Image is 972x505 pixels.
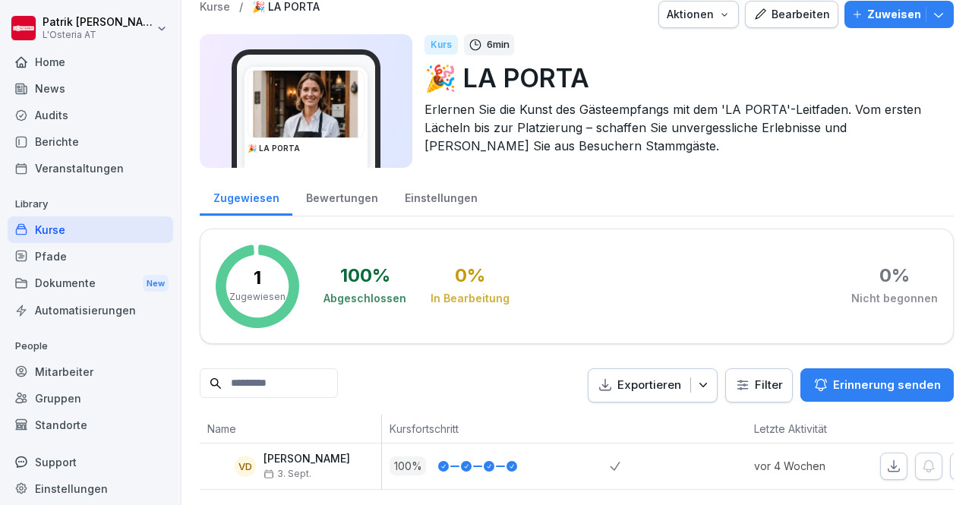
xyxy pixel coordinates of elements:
[200,177,292,216] a: Zugewiesen
[292,177,391,216] a: Bewertungen
[43,16,153,29] p: Patrik [PERSON_NAME]
[254,269,261,287] p: 1
[8,216,173,243] a: Kurse
[833,377,941,393] p: Erinnerung senden
[248,71,364,137] img: gildg6d9tgvhimvy0yxdwxtc.png
[735,377,783,393] div: Filter
[424,100,942,155] p: Erlernen Sie die Kunst des Gästeempfangs mit dem 'LA PORTA'-Leitfaden. Vom ersten Lächeln bis zur...
[235,456,256,477] div: VD
[8,475,173,502] a: Einstellungen
[391,177,491,216] a: Einstellungen
[753,6,830,23] div: Bearbeiten
[390,456,426,475] p: 100 %
[8,358,173,385] a: Mitarbeiter
[8,385,173,412] a: Gruppen
[424,58,942,97] p: 🎉 LA PORTA
[200,1,230,14] a: Kurse
[8,128,173,155] a: Berichte
[754,421,853,437] p: Letzte Aktivität
[8,243,173,270] a: Pfade
[8,155,173,181] a: Veranstaltungen
[8,49,173,75] a: Home
[588,368,718,402] button: Exportieren
[8,297,173,324] a: Automatisierungen
[424,35,458,55] div: Kurs
[431,291,510,306] div: In Bearbeitung
[8,334,173,358] p: People
[8,449,173,475] div: Support
[239,1,243,14] p: /
[207,421,374,437] p: Name
[617,377,681,394] p: Exportieren
[43,30,153,40] p: L'Osteria AT
[455,267,485,285] div: 0 %
[340,267,390,285] div: 100 %
[851,291,938,306] div: Nicht begonnen
[726,369,792,402] button: Filter
[658,1,739,28] button: Aktionen
[323,291,406,306] div: Abgeschlossen
[264,453,350,466] p: [PERSON_NAME]
[390,421,602,437] p: Kursfortschritt
[667,6,731,23] div: Aktionen
[867,6,921,23] p: Zuweisen
[800,368,954,402] button: Erinnerung senden
[8,192,173,216] p: Library
[745,1,838,28] button: Bearbeiten
[8,270,173,298] div: Dokumente
[844,1,954,28] button: Zuweisen
[229,290,286,304] p: Zugewiesen
[8,412,173,438] a: Standorte
[487,37,510,52] p: 6 min
[8,270,173,298] a: DokumenteNew
[252,1,320,14] a: 🎉 LA PORTA
[8,102,173,128] a: Audits
[879,267,910,285] div: 0 %
[264,469,311,479] span: 3. Sept.
[248,143,364,154] h3: 🎉 LA PORTA
[8,75,173,102] a: News
[143,275,169,292] div: New
[754,458,860,474] p: vor 4 Wochen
